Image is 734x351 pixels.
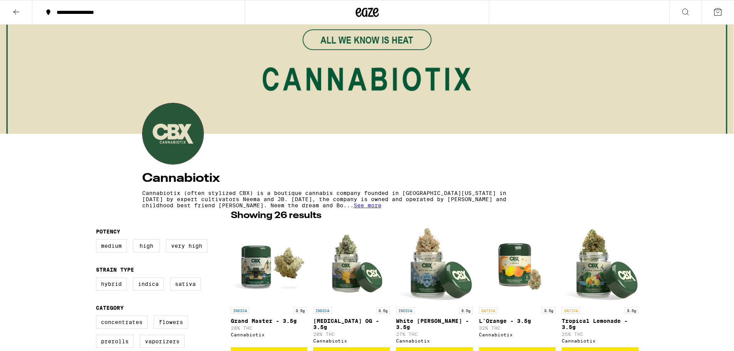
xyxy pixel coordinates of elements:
[396,226,473,347] a: Open page for White Walker OG - 3.5g from Cannabiotix
[96,267,134,273] legend: Strain Type
[542,307,556,314] p: 3.5g
[313,332,390,337] p: 28% THC
[479,307,497,314] p: SATIVA
[96,316,148,329] label: Concentrates
[396,226,473,303] img: Cannabiotix - White Walker OG - 3.5g
[354,202,381,208] span: See more
[376,307,390,314] p: 3.5g
[479,226,556,347] a: Open page for L'Orange - 3.5g from Cannabiotix
[154,316,188,329] label: Flowers
[231,307,249,314] p: INDICA
[166,239,207,252] label: Very High
[140,335,185,348] label: Vaporizers
[459,307,473,314] p: 3.5g
[142,172,592,185] h4: Cannabiotix
[396,307,415,314] p: INDICA
[96,305,124,311] legend: Category
[313,338,390,343] div: Cannabiotix
[396,318,473,330] p: White [PERSON_NAME] - 3.5g
[293,307,307,314] p: 3.5g
[396,332,473,337] p: 27% THC
[231,326,307,331] p: 28% THC
[479,318,556,324] p: L'Orange - 3.5g
[96,228,120,235] legend: Potency
[133,239,160,252] label: High
[479,332,556,337] div: Cannabiotix
[396,338,473,343] div: Cannabiotix
[231,226,307,303] img: Cannabiotix - Grand Master - 3.5g
[231,318,307,324] p: Grand Master - 3.5g
[479,326,556,331] p: 32% THC
[562,307,580,314] p: SATIVA
[143,103,203,164] img: Cannabiotix logo
[313,226,390,347] a: Open page for Jet Lag OG - 3.5g from Cannabiotix
[562,226,638,347] a: Open page for Tropical Lemonade - 3.5g from Cannabiotix
[170,277,201,291] label: Sativa
[562,318,638,330] p: Tropical Lemonade - 3.5g
[313,226,390,303] img: Cannabiotix - Jet Lag OG - 3.5g
[231,332,307,337] div: Cannabiotix
[96,335,134,348] label: Prerolls
[625,307,638,314] p: 3.5g
[562,332,638,337] p: 25% THC
[313,307,332,314] p: INDICA
[96,239,127,252] label: Medium
[685,328,726,347] iframe: Opens a widget where you can find more information
[562,338,638,343] div: Cannabiotix
[562,226,638,303] img: Cannabiotix - Tropical Lemonade - 3.5g
[231,209,321,222] p: Showing 26 results
[133,277,164,291] label: Indica
[313,318,390,330] p: [MEDICAL_DATA] OG - 3.5g
[231,226,307,347] a: Open page for Grand Master - 3.5g from Cannabiotix
[142,190,524,208] p: Cannabiotix (often stylized CBX) is a boutique cannabis company founded in [GEOGRAPHIC_DATA][US_S...
[479,226,556,303] img: Cannabiotix - L'Orange - 3.5g
[96,277,127,291] label: Hybrid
